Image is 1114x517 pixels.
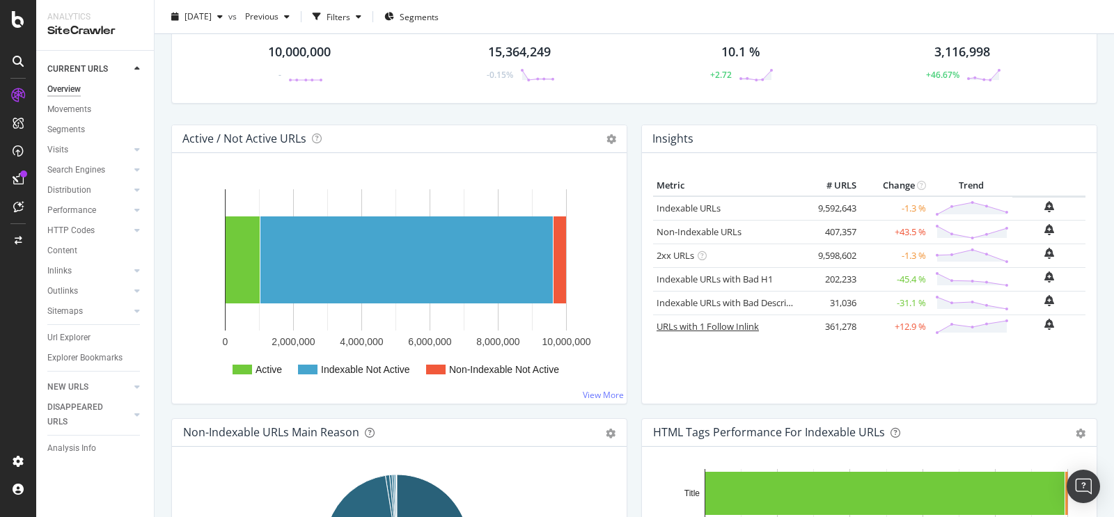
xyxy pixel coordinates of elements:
th: # URLS [804,175,860,196]
div: bell-plus [1044,248,1054,259]
div: bell-plus [1044,319,1054,330]
td: 202,233 [804,267,860,291]
text: Indexable Not Active [321,364,410,375]
td: -1.3 % [860,244,929,267]
div: DISAPPEARED URLS [47,400,118,429]
div: -0.15% [487,69,513,81]
text: 8,000,000 [476,336,519,347]
div: gear [1076,429,1085,438]
a: CURRENT URLS [47,62,130,77]
a: Overview [47,82,144,97]
div: +2.72 [710,69,732,81]
a: Inlinks [47,264,130,278]
div: Non-Indexable URLs Main Reason [183,425,359,439]
a: Non-Indexable URLs [657,225,742,238]
div: Url Explorer [47,331,91,345]
td: 407,357 [804,220,860,244]
a: Indexable URLs [657,202,721,214]
th: Metric [653,175,804,196]
text: Title [684,488,700,498]
div: 10.1 % [721,43,760,61]
text: Active [256,364,282,375]
a: Content [47,244,144,258]
i: Options [606,134,616,144]
div: Overview [47,82,81,97]
td: +12.9 % [860,315,929,338]
span: 2025 Aug. 10th [185,10,212,22]
div: Content [47,244,77,258]
a: Analysis Info [47,441,144,456]
button: [DATE] [166,6,228,28]
text: 0 [223,336,228,347]
a: HTTP Codes [47,223,130,238]
div: Analytics [47,11,143,23]
div: HTML Tags Performance for Indexable URLs [653,425,885,439]
td: -45.4 % [860,267,929,291]
div: Search Engines [47,163,105,177]
a: NEW URLS [47,380,130,395]
div: - [278,69,281,81]
td: 9,598,602 [804,244,860,267]
div: Movements [47,102,91,117]
div: SiteCrawler [47,23,143,39]
td: 31,036 [804,291,860,315]
a: 2xx URLs [657,249,694,262]
a: Performance [47,203,130,218]
div: Segments [47,122,85,137]
a: Url Explorer [47,331,144,345]
td: -31.1 % [860,291,929,315]
div: +46.67% [926,69,959,81]
h4: Insights [652,129,693,148]
a: Explorer Bookmarks [47,351,144,365]
div: Sitemaps [47,304,83,319]
div: Outlinks [47,284,78,299]
div: Visits [47,143,68,157]
a: DISAPPEARED URLS [47,400,130,429]
td: +43.5 % [860,220,929,244]
h4: Active / Not Active URLs [182,129,306,148]
div: gear [606,429,615,438]
div: bell-plus [1044,224,1054,235]
div: Performance [47,203,96,218]
text: 6,000,000 [408,336,451,347]
a: Indexable URLs with Bad H1 [657,273,773,285]
span: Previous [240,10,278,22]
td: 361,278 [804,315,860,338]
a: Sitemaps [47,304,130,319]
div: Filters [327,10,350,22]
button: Previous [240,6,295,28]
a: Indexable URLs with Bad Description [657,296,808,309]
th: Trend [929,175,1012,196]
div: Distribution [47,183,91,198]
div: Analysis Info [47,441,96,456]
div: Inlinks [47,264,72,278]
button: Segments [379,6,444,28]
span: Segments [400,10,439,22]
div: Explorer Bookmarks [47,351,123,365]
text: 4,000,000 [340,336,383,347]
a: Outlinks [47,284,130,299]
div: CURRENT URLS [47,62,108,77]
div: NEW URLS [47,380,88,395]
a: Movements [47,102,144,117]
div: bell-plus [1044,201,1054,212]
td: -1.3 % [860,196,929,221]
svg: A chart. [183,175,611,392]
div: HTTP Codes [47,223,95,238]
div: 15,364,249 [488,43,551,61]
text: Non-Indexable Not Active [449,364,559,375]
div: Open Intercom Messenger [1067,470,1100,503]
text: 10,000,000 [542,336,590,347]
button: Filters [307,6,367,28]
td: 9,592,643 [804,196,860,221]
div: 10,000,000 [268,43,331,61]
div: bell-plus [1044,271,1054,283]
text: 2,000,000 [272,336,315,347]
div: 3,116,998 [934,43,990,61]
a: Distribution [47,183,130,198]
a: Visits [47,143,130,157]
a: URLs with 1 Follow Inlink [657,320,759,333]
div: bell-plus [1044,295,1054,306]
span: vs [228,10,240,22]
